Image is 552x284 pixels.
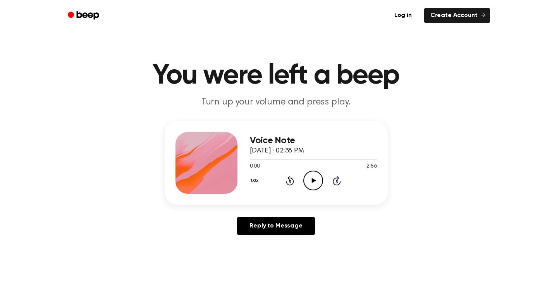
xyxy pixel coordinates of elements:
[237,217,315,235] a: Reply to Message
[127,96,425,109] p: Turn up your volume and press play.
[62,8,106,23] a: Beep
[250,135,377,146] h3: Voice Note
[250,147,304,154] span: [DATE] · 02:38 PM
[250,174,261,187] button: 1.0x
[424,8,490,23] a: Create Account
[78,62,475,90] h1: You were left a beep
[250,163,260,171] span: 0:00
[387,7,420,24] a: Log in
[366,163,377,171] span: 2:56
